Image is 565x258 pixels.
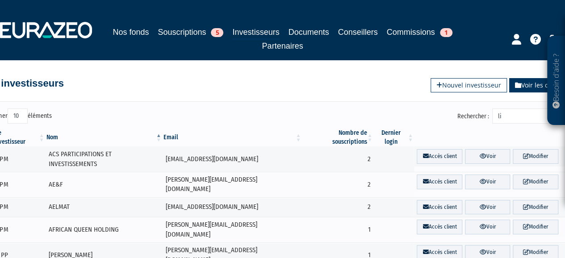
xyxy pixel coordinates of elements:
th: Nombre de souscriptions : activer pour trier la colonne par ordre croissant [302,129,374,146]
a: Accès client [417,149,462,164]
td: [PERSON_NAME][EMAIL_ADDRESS][DOMAIN_NAME] [163,172,302,197]
a: Nouvel investisseur [431,78,507,92]
td: AELMAT [46,197,163,217]
a: Commissions1 [387,26,452,38]
a: Accès client [417,175,462,189]
a: Documents [289,26,329,38]
a: Souscriptions5 [158,26,223,38]
td: [PERSON_NAME][EMAIL_ADDRESS][DOMAIN_NAME] [163,217,302,242]
a: Conseillers [338,26,378,38]
th: Email : activer pour trier la colonne par ordre croissant [163,129,302,146]
a: Accès client [417,220,462,234]
a: Nos fonds [113,26,149,38]
span: 5 [211,28,223,37]
a: Voir [465,220,510,234]
td: 2 [302,197,374,217]
span: 1 [440,28,452,37]
a: Voir [465,149,510,164]
td: 2 [302,146,374,172]
a: Partenaires [262,40,303,52]
p: Besoin d'aide ? [551,41,561,121]
a: Accès client [417,200,462,215]
td: AE&F [46,172,163,197]
a: Voir [465,200,510,215]
td: ACS PARTICIPATIONS ET INVESTISSEMENTS [46,146,163,172]
a: Modifier [513,175,558,189]
th: Dernier login : activer pour trier la colonne par ordre croissant [373,129,414,146]
a: Investisseurs [232,26,279,40]
td: [EMAIL_ADDRESS][DOMAIN_NAME] [163,146,302,172]
td: [EMAIL_ADDRESS][DOMAIN_NAME] [163,197,302,217]
a: Modifier [513,200,558,215]
td: 2 [302,172,374,197]
a: Voir [465,175,510,189]
td: AFRICAN QUEEN HOLDING [46,217,163,242]
td: 1 [302,217,374,242]
th: Nom : activer pour trier la colonne par ordre d&eacute;croissant [46,129,163,146]
select: Afficheréléments [8,108,28,124]
a: Modifier [513,220,558,234]
a: Modifier [513,149,558,164]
